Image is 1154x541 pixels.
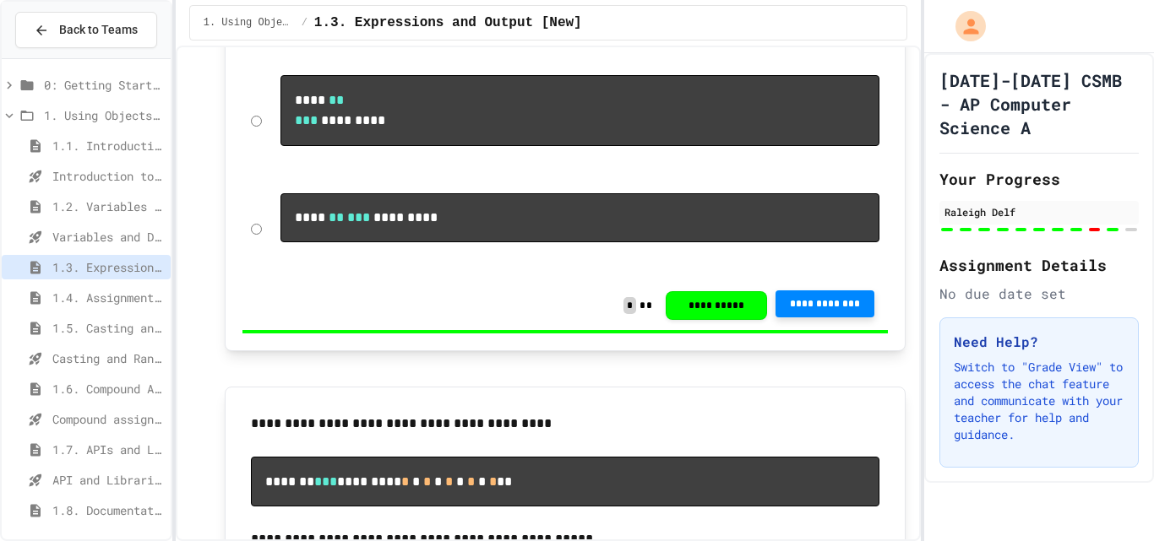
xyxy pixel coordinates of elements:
div: Raleigh Delf [944,204,1134,219]
span: 1.3. Expressions and Output [New] [52,258,164,276]
span: 1. Using Objects and Methods [44,106,164,124]
span: 1. Using Objects and Methods [204,16,295,30]
span: 1.1. Introduction to Algorithms, Programming, and Compilers [52,137,164,154]
span: 0: Getting Started [44,76,164,94]
span: 1.2. Variables and Data Types [52,197,164,215]
span: 1.7. APIs and Libraries [52,441,164,458]
div: My Account [938,7,990,46]
h1: [DATE]-[DATE] CSMB - AP Computer Science A [939,68,1139,139]
h3: Need Help? [954,332,1124,352]
p: Switch to "Grade View" to access the chat feature and communicate with your teacher for help and ... [954,359,1124,443]
span: Casting and Ranges of variables - Quiz [52,349,164,367]
h2: Your Progress [939,167,1139,191]
div: No due date set [939,284,1139,304]
span: 1.8. Documentation with Comments and Preconditions [52,501,164,519]
span: Compound assignment operators - Quiz [52,410,164,428]
span: 1.3. Expressions and Output [New] [314,13,582,33]
span: API and Libraries - Topic 1.7 [52,471,164,489]
span: Variables and Data Types - Quiz [52,228,164,246]
span: 1.4. Assignment and Input [52,289,164,306]
h2: Assignment Details [939,253,1139,277]
span: 1.6. Compound Assignment Operators [52,380,164,398]
span: Introduction to Algorithms, Programming, and Compilers [52,167,164,185]
span: 1.5. Casting and Ranges of Values [52,319,164,337]
span: Back to Teams [59,21,138,39]
span: / [302,16,308,30]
